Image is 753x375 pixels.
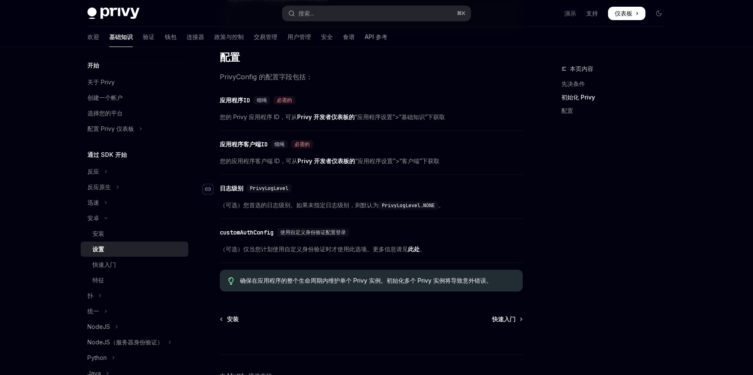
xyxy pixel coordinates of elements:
a: 政策与控制 [214,27,244,47]
a: 关于 Privy [81,75,188,90]
font: 细绳 [274,141,284,148]
font: 快速入门 [492,315,516,323]
button: 切换 Android 部分 [81,211,188,226]
img: 深色标志 [87,8,140,19]
button: 切换 Unity 部分 [81,304,188,319]
a: 安装 [221,315,239,323]
font: K [462,10,466,16]
font: “应用程序设置”>“基础知识”下获取 [355,113,445,120]
font: API 参考 [365,33,387,40]
button: 切换暗模式 [652,7,666,20]
font: 应用程序客户端ID [220,141,268,148]
font: 交易管理 [254,33,277,40]
a: 演示 [564,9,576,18]
font: 配置 Privy 仪表板 [87,125,134,132]
font: 初始化 Privy [561,94,595,101]
font: “应用程序设置”>“客户端”下获取 [355,157,440,164]
font: 必需的 [277,97,292,104]
font: 开始 [87,62,99,69]
a: 选择您的平台 [81,106,188,121]
font: 食谱 [343,33,355,40]
font: 验证 [143,33,155,40]
a: Privy 开发者仪表板的 [297,113,355,121]
font: PrivyLogLevel [250,185,288,192]
font: 快速入门 [92,261,116,268]
a: 安装 [81,226,188,241]
font: （可选）仅当您计划使用自定义身份验证时才使用此选项。更多信息请见 [220,245,408,253]
button: 切换 React 部分 [81,164,188,179]
svg: 提示 [228,277,234,285]
button: 切换 NodeJS（服务器身份验证）部分 [81,335,188,350]
a: 快速入门 [81,257,188,272]
a: 欢迎 [87,27,99,47]
font: 。 [420,245,426,253]
a: 基础知识 [109,27,133,47]
font: 应用程序ID [220,96,250,104]
a: 交易管理 [254,27,277,47]
font: PrivyConfig 的配置字段包括： [220,73,313,81]
font: 基础知识 [109,33,133,40]
font: 通过 SDK 开始 [87,151,127,158]
font: 确保在应用程序的整个生命周期内维护单个 Privy 实例。初始化多个 Privy 实例将导致意外错误。 [240,277,492,284]
font: customAuthConfig [220,229,274,236]
a: 仪表板 [608,7,645,20]
font: 钱包 [165,33,176,40]
font: 迅速 [87,199,99,206]
a: 验证 [143,27,155,47]
font: 本页内容 [570,65,593,72]
a: API 参考 [365,27,387,47]
font: ⌘ [457,10,462,16]
font: 必需的 [295,141,310,148]
a: Privy 开发者仪表板的 [298,157,355,165]
a: 此处 [408,245,420,253]
font: NodeJS [87,323,110,330]
code: PrivyLogLevel.NONE [379,201,438,210]
font: 您的应用程序客户端 ID，可从 [220,157,298,164]
font: 配置 [220,51,240,63]
font: 关于 Privy [87,78,115,86]
a: 安全 [321,27,333,47]
font: 安装 [92,230,104,237]
a: 初始化 Privy [561,91,672,104]
font: 特征 [92,276,104,284]
font: 政策与控制 [214,33,244,40]
font: 安装 [227,315,239,323]
font: 反应原生 [87,183,111,190]
a: 支持 [586,9,598,18]
font: 演示 [564,10,576,17]
button: 切换 React Native 部分 [81,180,188,195]
font: 搜索... [298,10,314,17]
font: （可选）您首选的日志级别。如果未指定日志级别，则默认为 [220,201,379,208]
button: 切换 Python 部分 [81,350,188,365]
button: 打开搜索 [282,6,471,21]
button: 切换 Swift 部分 [81,195,188,210]
font: 配置 [561,107,573,114]
a: 设置 [81,242,188,257]
font: 。 [438,201,444,208]
a: 先决条件 [561,77,672,91]
font: 支持 [586,10,598,17]
font: 统一 [87,307,99,315]
font: 仪表板 [615,10,632,17]
font: 使用自定义身份验证配置登录 [280,229,346,236]
font: Python [87,354,107,361]
font: 安全 [321,33,333,40]
font: 日志级别 [220,185,243,192]
font: 设置 [92,245,104,253]
a: 特征 [81,273,188,288]
button: 切换 NodeJS 部分 [81,319,188,334]
font: 先决条件 [561,80,585,87]
a: 快速入门 [492,315,522,323]
a: 用户管理 [287,27,311,47]
font: 反应 [87,168,99,175]
button: 切换 Flutter 部分 [81,288,188,303]
font: 用户管理 [287,33,311,40]
a: 创建一个帐户 [81,90,188,105]
font: 创建一个帐户 [87,94,123,101]
a: 导航至标题 [203,181,220,198]
font: 连接器 [187,33,204,40]
font: 欢迎 [87,33,99,40]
